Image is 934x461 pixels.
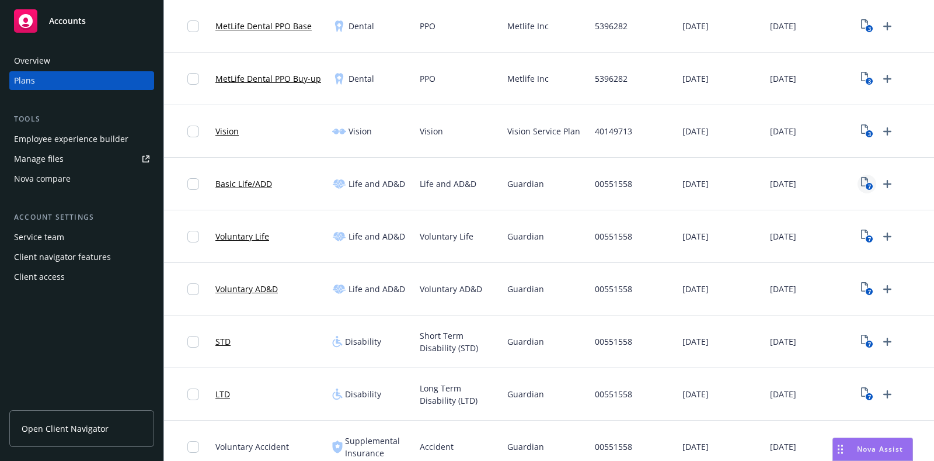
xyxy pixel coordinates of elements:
[9,248,154,266] a: Client navigator features
[14,228,64,247] div: Service team
[9,212,154,223] div: Account settings
[682,335,709,348] span: [DATE]
[833,438,848,460] div: Drag to move
[682,388,709,400] span: [DATE]
[858,122,876,141] a: View Plan Documents
[682,125,709,137] span: [DATE]
[878,332,897,351] a: Upload Plan Documents
[507,388,544,400] span: Guardian
[595,178,632,190] span: 00551558
[507,125,580,137] span: Vision Service Plan
[867,130,870,138] text: 3
[187,441,199,453] input: Toggle Row Selected
[348,178,405,190] span: Life and AD&D
[348,72,374,85] span: Dental
[770,178,796,190] span: [DATE]
[595,230,632,242] span: 00551558
[215,72,321,85] a: MetLife Dental PPO Buy-up
[9,130,154,148] a: Employee experience builder
[215,441,289,453] span: Voluntary Accident
[595,388,632,400] span: 00551558
[682,72,709,85] span: [DATE]
[9,268,154,286] a: Client access
[682,20,709,32] span: [DATE]
[770,125,796,137] span: [DATE]
[858,227,876,246] a: View Plan Documents
[857,444,903,454] span: Nova Assist
[682,230,709,242] span: [DATE]
[682,178,709,190] span: [DATE]
[878,70,897,88] a: Upload Plan Documents
[507,20,549,32] span: Metlife Inc
[770,283,796,295] span: [DATE]
[858,70,876,88] a: View Plan Documents
[507,283,544,295] span: Guardian
[595,335,632,348] span: 00551558
[770,388,796,400] span: [DATE]
[858,175,876,193] a: View Plan Documents
[858,280,876,299] a: View Plan Documents
[187,389,199,400] input: Toggle Row Selected
[858,332,876,351] a: View Plan Documents
[878,17,897,36] a: Upload Plan Documents
[9,228,154,247] a: Service team
[9,5,154,37] a: Accounts
[348,230,405,242] span: Life and AD&D
[858,385,876,404] a: View Plan Documents
[507,230,544,242] span: Guardian
[9,113,154,125] div: Tools
[215,230,269,242] a: Voluntary Life
[9,51,154,70] a: Overview
[878,227,897,246] a: Upload Plan Documents
[9,169,154,188] a: Nova compare
[187,126,199,137] input: Toggle Row Selected
[507,178,544,190] span: Guardian
[682,283,709,295] span: [DATE]
[420,20,435,32] span: PPO
[420,230,473,242] span: Voluntary Life
[595,72,628,85] span: 5396282
[867,78,870,85] text: 3
[682,441,709,453] span: [DATE]
[215,20,312,32] a: MetLife Dental PPO Base
[770,230,796,242] span: [DATE]
[770,20,796,32] span: [DATE]
[770,72,796,85] span: [DATE]
[878,175,897,193] a: Upload Plan Documents
[420,283,482,295] span: Voluntary AD&D
[14,130,128,148] div: Employee experience builder
[14,71,35,90] div: Plans
[187,73,199,85] input: Toggle Row Selected
[14,169,71,188] div: Nova compare
[348,125,372,137] span: Vision
[507,335,544,348] span: Guardian
[420,330,498,354] span: Short Term Disability (STD)
[345,435,410,459] span: Supplemental Insurance
[348,20,374,32] span: Dental
[49,16,86,26] span: Accounts
[858,17,876,36] a: View Plan Documents
[420,178,476,190] span: Life and AD&D
[867,393,870,401] text: 7
[14,248,111,266] div: Client navigator features
[832,438,913,461] button: Nova Assist
[770,441,796,453] span: [DATE]
[345,388,381,400] span: Disability
[348,283,405,295] span: Life and AD&D
[187,231,199,242] input: Toggle Row Selected
[14,268,65,286] div: Client access
[595,125,632,137] span: 40149713
[420,382,498,407] span: Long Term Disability (LTD)
[507,441,544,453] span: Guardian
[345,335,381,348] span: Disability
[215,283,278,295] a: Voluntary AD&D
[595,283,632,295] span: 00551558
[420,441,454,453] span: Accident
[187,20,199,32] input: Toggle Row Selected
[215,125,239,137] a: Vision
[867,341,870,348] text: 7
[420,125,443,137] span: Vision
[770,335,796,348] span: [DATE]
[867,235,870,243] text: 7
[215,178,272,190] a: Basic Life/ADD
